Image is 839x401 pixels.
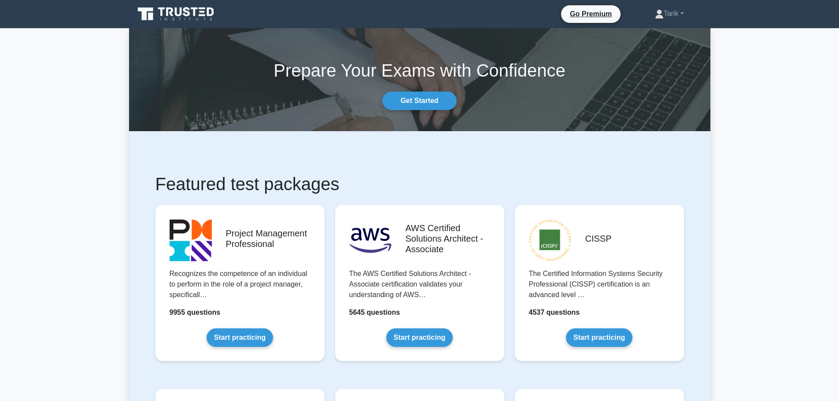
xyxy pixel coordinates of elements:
[207,328,273,347] a: Start practicing
[129,60,710,81] h1: Prepare Your Exams with Confidence
[566,328,632,347] a: Start practicing
[382,92,456,110] a: Get Started
[634,5,705,22] a: Tarik
[565,8,617,19] a: Go Premium
[155,173,684,195] h1: Featured test packages
[386,328,453,347] a: Start practicing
